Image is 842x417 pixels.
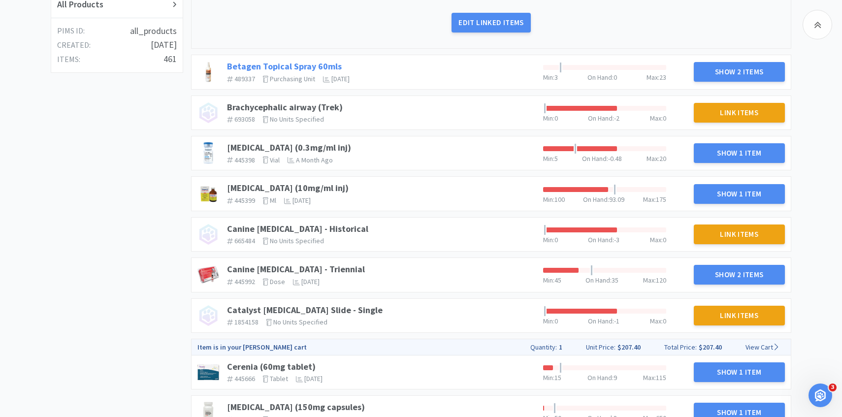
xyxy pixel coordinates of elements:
span: 0 [554,114,558,123]
img: e1e61cd474214fe1ab956cb781387a04_135153.jpeg [203,142,213,164]
img: ed0ef57d307e40d9929539465df84a2f_1197.jpeg [197,364,219,380]
span: 0 [554,235,558,244]
h5: created: [57,39,91,52]
button: Link Items [694,306,785,325]
button: Show 1 Item [694,143,785,163]
span: 175 [656,195,666,204]
span: [DATE] [301,277,320,286]
span: 15 [554,373,561,382]
span: 1 Item [739,408,761,417]
span: 0 [663,317,666,325]
img: no_image.png [197,102,219,124]
h5: 1 [557,343,562,352]
button: Link Items [694,225,785,244]
span: Max : [643,276,656,285]
span: Max : [650,114,663,123]
span: 1 Item [739,148,761,158]
span: 1854158 [234,318,259,326]
span: Min : [543,73,554,82]
div: Item is in your [PERSON_NAME] cart [192,342,518,353]
span: 5 [554,154,558,163]
span: -2 [614,114,619,123]
span: Min : [543,373,554,382]
span: 20 [659,154,666,163]
span: On Hand : [583,195,609,204]
span: [DATE] [292,196,311,205]
a: Brachycephalic airway (Trek) [227,101,343,113]
h4: [DATE] [151,38,177,52]
span: 489337 [234,74,255,83]
span: vial [270,156,280,164]
span: ml [270,196,276,205]
span: Min : [543,317,554,325]
span: Max : [650,317,663,325]
span: -0.48 [608,154,622,163]
span: Min : [543,114,554,123]
span: Min : [543,276,554,285]
img: 2952c6895de94727b964c894c4b87ce9_74691.jpeg [197,61,219,83]
span: a month ago [296,156,333,164]
span: -3 [614,235,619,244]
span: 23 [659,73,666,82]
span: tablet [270,374,288,383]
span: On Hand : [582,154,608,163]
img: 6f020f91ef8e4298a784e5106cb629e2_54011.jpeg [197,183,219,205]
a: Cerenia (60mg tablet) [227,361,316,372]
iframe: Intercom live chat [809,384,832,407]
span: No units specified [270,236,324,245]
button: Show 1 Item [694,362,785,382]
span: 3 [829,384,837,391]
span: 0 [554,317,558,325]
span: 120 [656,276,666,285]
span: 0 [663,114,666,123]
span: dose [270,277,285,286]
img: no_image.png [197,224,219,245]
span: Max : [647,154,659,163]
h4: 461 [163,52,177,66]
img: 54e3dc47c7e9462d9ffba7d52bb04222_492317.jpeg [197,264,219,286]
button: Edit Linked Items [452,13,530,32]
span: 665484 [234,236,255,245]
span: Max : [643,195,656,204]
span: Max : [647,73,659,82]
span: 3 [554,73,558,82]
button: Show 1 Item [694,184,785,204]
span: 100 [554,195,565,204]
span: [DATE] [304,374,323,383]
a: Betagen Topical Spray 60mls [227,61,342,72]
span: Max : [643,373,656,382]
span: 445992 [234,277,255,286]
button: Link Items [694,103,785,123]
span: Min : [543,154,554,163]
span: 693058 [234,115,255,124]
h4: all_products [130,24,177,38]
span: 1 Item [739,367,761,377]
span: On Hand : [585,276,612,285]
span: 35 [612,276,618,285]
a: [MEDICAL_DATA] (10mg/ml inj) [227,182,349,193]
span: 0 [614,73,617,82]
span: Min : [543,235,554,244]
span: [DATE] [331,74,350,83]
span: 445398 [234,156,255,164]
span: On Hand : [588,114,614,123]
a: Canine [MEDICAL_DATA] - Historical [227,223,368,234]
span: On Hand : [587,73,614,82]
a: Catalyst [MEDICAL_DATA] Slide - Single [227,304,383,316]
h5: PIMS ID: [57,25,85,37]
span: Min : [543,195,554,204]
h6: Quantity: [530,342,557,353]
a: View Cart [745,343,779,352]
span: $207.40 [617,343,641,352]
span: purchasing unit [270,74,315,83]
span: 2 Items [737,270,764,279]
span: 2 Items [737,67,764,76]
span: 1 Item [739,189,761,198]
span: No units specified [270,115,324,124]
img: no_image.png [197,305,219,326]
span: Max : [650,235,663,244]
span: -1 [614,317,619,325]
button: Show 2 Items [694,62,785,82]
span: 0 [663,235,666,244]
span: 93.09 [609,195,624,204]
